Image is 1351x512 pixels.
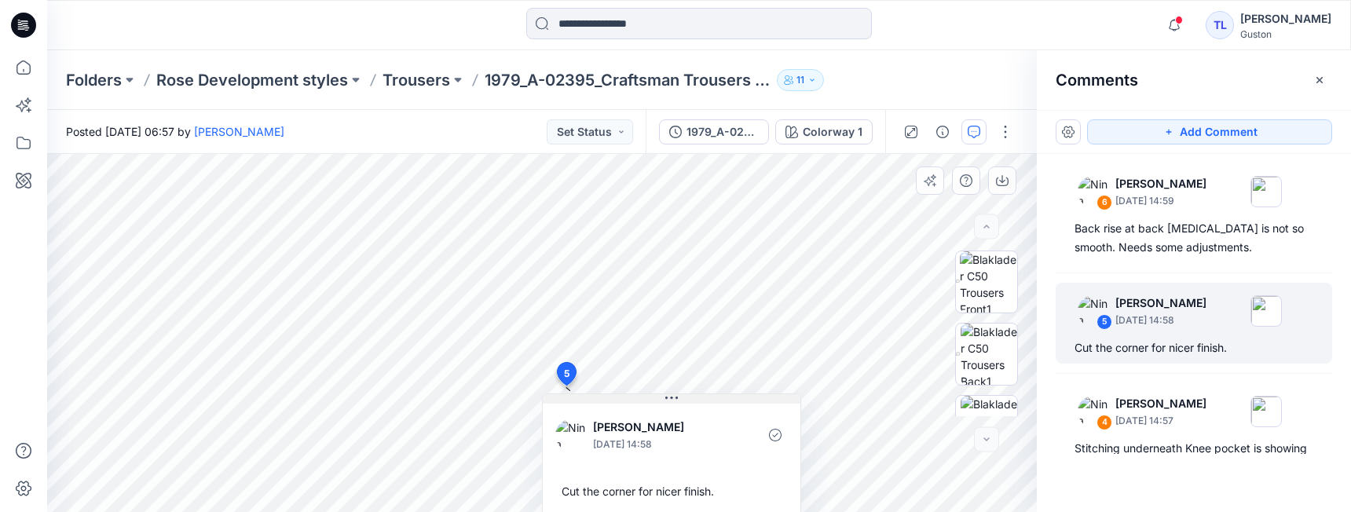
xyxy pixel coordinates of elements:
button: Details [930,119,955,144]
img: Blaklader C50 Trousers Left1 [961,396,1017,457]
p: [PERSON_NAME] [593,418,721,437]
p: [PERSON_NAME] [1115,294,1206,313]
div: Cut the corner for nicer finish. [1075,338,1313,357]
span: Posted [DATE] 06:57 by [66,123,284,140]
button: Colorway 1 [775,119,873,144]
div: TL [1206,11,1234,39]
button: 11 [777,69,824,91]
h2: Comments [1056,71,1138,90]
img: Nina Moller [1078,295,1109,327]
div: 1979_A-02395_Craftsman Trousers Striker [686,123,759,141]
a: Folders [66,69,122,91]
div: Cut the corner for nicer finish. [555,477,788,506]
img: Nina Moller [555,419,587,451]
div: Stitching underneath Knee pocket is showing through. It should be hidden since knee pocket is sol... [1075,439,1313,496]
div: Colorway 1 [803,123,862,141]
div: Guston [1240,28,1331,40]
p: [DATE] 14:59 [1115,193,1206,209]
div: Back rise at back [MEDICAL_DATA] is not so smooth. Needs some adjustments. [1075,219,1313,257]
p: [DATE] 14:58 [593,437,721,452]
p: 11 [796,71,804,89]
a: [PERSON_NAME] [194,125,284,138]
p: [PERSON_NAME] [1115,394,1206,413]
a: Rose Development styles [156,69,348,91]
span: 5 [564,367,569,381]
div: [PERSON_NAME] [1240,9,1331,28]
p: 1979_A-02395_Craftsman Trousers Striker [485,69,771,91]
div: 5 [1097,314,1112,330]
p: [DATE] 14:58 [1115,313,1206,328]
button: Add Comment [1087,119,1332,144]
p: [PERSON_NAME] [1115,174,1206,193]
div: 6 [1097,195,1112,210]
p: [DATE] 14:57 [1115,413,1206,429]
button: 1979_A-02395_Craftsman Trousers Striker [659,119,769,144]
img: Blaklader C50 Trousers Back1 [961,324,1018,385]
img: Nina Moller [1078,176,1109,207]
img: Blaklader C50 Trousers Front1 [960,251,1017,313]
div: 4 [1097,415,1112,430]
img: Nina Moller [1078,396,1109,427]
a: Trousers [383,69,450,91]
